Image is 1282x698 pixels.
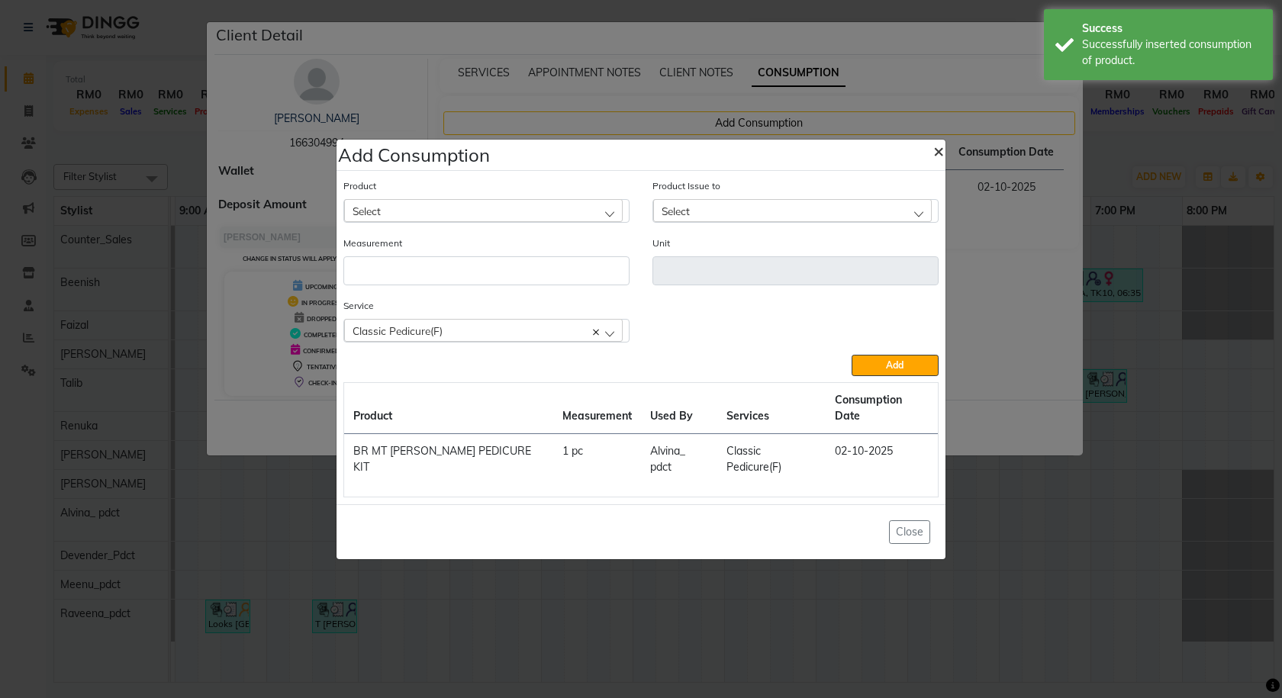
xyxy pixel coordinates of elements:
label: Product [343,179,376,193]
td: 1 pc [553,433,641,484]
button: Close [921,129,956,172]
th: Consumption Date [826,383,938,434]
td: 02-10-2025 [826,433,938,484]
td: Alvina_ pdct [641,433,717,484]
td: Classic Pedicure(F) [717,433,826,484]
td: BR MT [PERSON_NAME] PEDICURE KIT [344,433,553,484]
span: Add [886,359,904,371]
th: Measurement [553,383,641,434]
th: Product [344,383,553,434]
button: Add [852,355,939,376]
button: Close [889,520,930,544]
span: Select [353,204,381,217]
th: Services [717,383,826,434]
span: Select [662,204,690,217]
span: × [933,139,944,162]
label: Product Issue to [652,179,720,193]
th: Used By [641,383,717,434]
span: Classic Pedicure(F) [353,324,443,337]
div: Successfully inserted consumption of product. [1082,37,1261,69]
label: Unit [652,236,670,250]
label: Service [343,299,374,313]
h4: Add Consumption [338,141,490,169]
label: Measurement [343,236,402,250]
div: Success [1082,21,1261,37]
